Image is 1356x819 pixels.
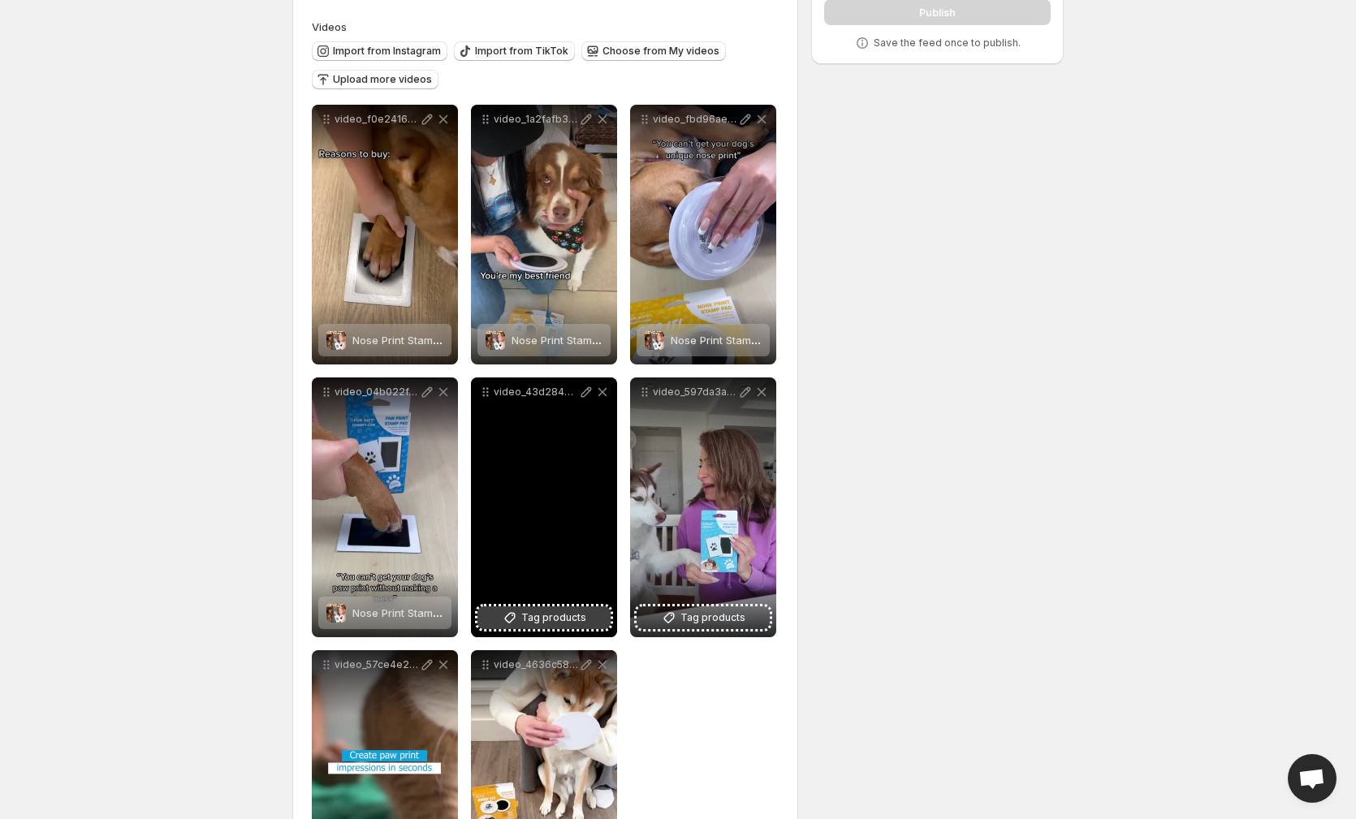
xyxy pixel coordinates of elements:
[581,41,726,61] button: Choose from My videos
[521,610,586,626] span: Tag products
[352,606,468,619] span: Nose Print Stamp Pads
[602,45,719,58] span: Choose from My videos
[653,113,737,126] p: video_fbd96ae8ade8bf7e291dd11597cfc5d7
[335,386,419,399] p: video_04b022f4048a415db0cdc8f1ca4f1170
[653,386,737,399] p: video_597da3aae7e110c8df18aaacfe33c135
[454,41,575,61] button: Import from TikTok
[637,606,770,629] button: Tag products
[352,334,468,347] span: Nose Print Stamp Pads
[1288,754,1337,803] a: Open chat
[312,20,347,33] span: Videos
[333,73,432,86] span: Upload more videos
[326,330,346,350] img: Nose Print Stamp Pads
[494,658,578,671] p: video_4636c58c6abb867963a54ad482486407
[312,377,458,637] div: video_04b022f4048a415db0cdc8f1ca4f1170Nose Print Stamp PadsNose Print Stamp Pads
[475,45,568,58] span: Import from TikTok
[680,610,745,626] span: Tag products
[630,377,776,637] div: video_597da3aae7e110c8df18aaacfe33c135Tag products
[645,330,664,350] img: Nose Print Stamp Pads
[312,70,438,89] button: Upload more videos
[874,37,1021,50] p: Save the feed once to publish.
[671,334,786,347] span: Nose Print Stamp Pads
[477,606,611,629] button: Tag products
[494,386,578,399] p: video_43d2844ec92b02a2e1746350298a1340
[335,658,419,671] p: video_57ce4e2d4ccd17c74e02996105c47fd7
[312,41,447,61] button: Import from Instagram
[312,105,458,364] div: video_f0e24164f10e5c7b70219ca3486550d4Nose Print Stamp PadsNose Print Stamp Pads
[471,105,617,364] div: video_1a2fafb345142dd83a089b758f5a01caNose Print Stamp PadsNose Print Stamp Pads
[494,113,578,126] p: video_1a2fafb345142dd83a089b758f5a01ca
[471,377,617,637] div: video_43d2844ec92b02a2e1746350298a1340Tag products
[333,45,441,58] span: Import from Instagram
[335,113,419,126] p: video_f0e24164f10e5c7b70219ca3486550d4
[326,603,346,623] img: Nose Print Stamp Pads
[512,334,627,347] span: Nose Print Stamp Pads
[486,330,505,350] img: Nose Print Stamp Pads
[630,105,776,364] div: video_fbd96ae8ade8bf7e291dd11597cfc5d7Nose Print Stamp PadsNose Print Stamp Pads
